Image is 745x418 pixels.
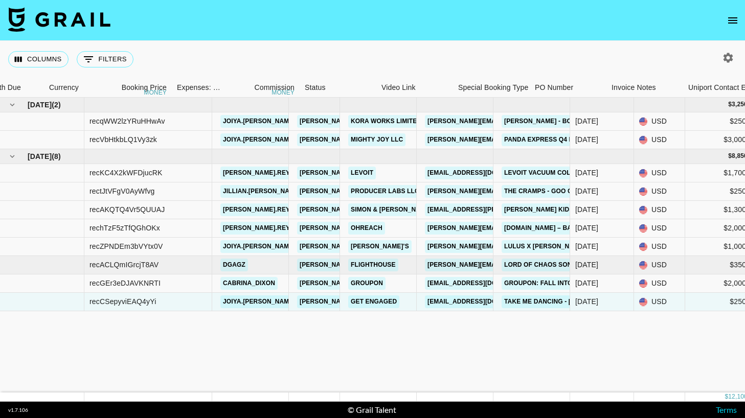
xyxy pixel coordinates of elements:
a: [PERSON_NAME][EMAIL_ADDRESS][PERSON_NAME][DOMAIN_NAME] [297,277,516,290]
div: Currency [49,78,79,98]
div: PO Number [530,78,606,98]
span: ( 8 ) [52,151,61,161]
div: $ [728,152,732,160]
a: [PERSON_NAME].reynaaa [220,222,311,235]
div: Video Link [376,78,453,98]
a: Producer Labs LLC [348,185,422,198]
div: USD [634,219,685,238]
div: Expenses: Remove Commission? [172,78,223,98]
div: USD [634,238,685,256]
a: [PERSON_NAME] - Born To Fly | Sound Promo [502,115,660,128]
a: [PERSON_NAME][EMAIL_ADDRESS][PERSON_NAME][DOMAIN_NAME] [425,240,644,253]
a: Lulus x [PERSON_NAME] [502,240,588,253]
a: [EMAIL_ADDRESS][DOMAIN_NAME] [425,277,539,290]
a: [PERSON_NAME].reynaaa [220,203,311,216]
div: Video Link [381,78,416,98]
div: $ [725,392,728,401]
a: Get Engaged [348,295,399,308]
a: KORA WORKS LIMITED [348,115,424,128]
span: [DATE] [28,151,52,161]
button: Select columns [8,51,69,67]
div: Sep '25 [575,134,598,145]
a: Levoit [348,167,376,179]
a: joiya.[PERSON_NAME] [220,295,298,308]
span: [DATE] [28,100,52,110]
a: Terms [716,405,737,414]
div: money [272,89,295,96]
div: recGEr3eDJAVKNRTI [89,278,161,288]
div: USD [634,131,685,149]
a: Flighthouse [348,259,398,271]
a: joiya.[PERSON_NAME] [220,240,298,253]
a: OHREACH [348,222,385,235]
span: ( 2 ) [52,100,61,110]
div: money [144,89,167,96]
div: recqWW2lzYRuHHwAv [89,116,165,126]
div: Status [305,78,326,98]
div: Oct '25 [575,168,598,178]
div: USD [634,112,685,131]
a: [PERSON_NAME][EMAIL_ADDRESS][PERSON_NAME][DOMAIN_NAME] [297,185,516,198]
a: [PERSON_NAME] Kids Cookbook with [PERSON_NAME] [502,203,687,216]
a: [PERSON_NAME][EMAIL_ADDRESS][DOMAIN_NAME] [425,185,592,198]
div: Special Booking Type [458,78,528,98]
a: [PERSON_NAME][EMAIL_ADDRESS][DOMAIN_NAME] [425,115,592,128]
div: Oct '25 [575,223,598,233]
div: Commission [254,78,295,98]
a: [PERSON_NAME][EMAIL_ADDRESS][PERSON_NAME][DOMAIN_NAME] [297,222,516,235]
button: open drawer [723,10,743,31]
div: Status [300,78,376,98]
a: cabrina_dixon [220,277,278,290]
a: joiya.[PERSON_NAME] [220,115,298,128]
a: Panda Express Q4 LTO Campaign [502,133,619,146]
div: Oct '25 [575,241,598,251]
div: USD [634,201,685,219]
div: Booking Price [122,78,167,98]
button: hide children [5,98,19,112]
div: USD [634,274,685,293]
a: [PERSON_NAME][EMAIL_ADDRESS][PERSON_NAME][DOMAIN_NAME] [297,167,516,179]
a: The Cramps - Goo Goo Muck [502,185,605,198]
div: Oct '25 [575,204,598,215]
a: [PERSON_NAME][EMAIL_ADDRESS][DOMAIN_NAME] [425,259,592,271]
a: [PERSON_NAME][EMAIL_ADDRESS][DOMAIN_NAME] [425,133,592,146]
div: recACLQmIGrcjT8AV [89,260,159,270]
div: Oct '25 [575,186,598,196]
a: Levoit Vacuum Collab [502,167,586,179]
a: Groupon: Fall Into Savings [502,277,604,290]
a: [EMAIL_ADDRESS][PERSON_NAME][DOMAIN_NAME] [425,203,592,216]
div: USD [634,256,685,274]
div: © Grail Talent [348,405,396,415]
a: [EMAIL_ADDRESS][DOMAIN_NAME] [425,167,539,179]
div: Oct '25 [575,296,598,307]
div: Sep '25 [575,116,598,126]
div: Special Booking Type [453,78,530,98]
div: recAKQTQ4Vr5QUUAJ [89,204,165,215]
img: Grail Talent [8,7,110,32]
div: Expenses: Remove Commission? [177,78,221,98]
div: USD [634,164,685,182]
div: Oct '25 [575,260,598,270]
a: GroupOn [348,277,386,290]
div: USD [634,182,685,201]
a: jillian.[PERSON_NAME] [220,185,304,198]
div: USD [634,293,685,311]
a: [PERSON_NAME][EMAIL_ADDRESS][PERSON_NAME][DOMAIN_NAME] [297,259,516,271]
a: [EMAIL_ADDRESS][DOMAIN_NAME] [425,295,539,308]
a: [PERSON_NAME][EMAIL_ADDRESS][PERSON_NAME][DOMAIN_NAME] [297,203,516,216]
div: v 1.7.106 [8,407,28,413]
a: [PERSON_NAME]'s [348,240,412,253]
div: Invoice Notes [606,78,683,98]
a: dgagz [220,259,248,271]
a: [PERSON_NAME][EMAIL_ADDRESS][PERSON_NAME][DOMAIN_NAME] [297,115,516,128]
div: PO Number [535,78,573,98]
a: Mighty Joy LLC [348,133,405,146]
button: hide children [5,149,19,164]
div: Oct '25 [575,278,598,288]
div: rectJtVFgV0AyWfvg [89,186,155,196]
div: Invoice Notes [612,78,656,98]
a: [PERSON_NAME][EMAIL_ADDRESS][PERSON_NAME][DOMAIN_NAME] [297,240,516,253]
div: recCSepyviEAQ4yYi [89,296,156,307]
div: recVbHtkbLQ1Vy3zk [89,134,157,145]
div: recKC4X2kWFDjucRK [89,168,163,178]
